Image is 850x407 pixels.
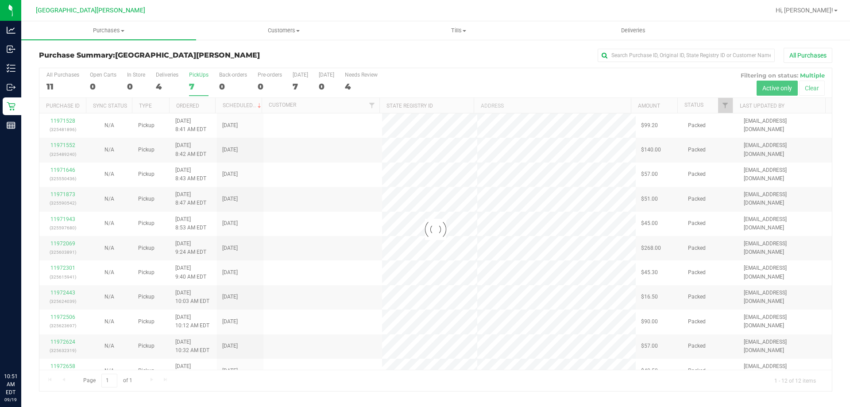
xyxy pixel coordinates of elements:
inline-svg: Inventory [7,64,15,73]
p: 10:51 AM EDT [4,372,17,396]
a: Tills [371,21,546,40]
span: Hi, [PERSON_NAME]! [776,7,833,14]
span: Deliveries [609,27,657,35]
inline-svg: Inbound [7,45,15,54]
inline-svg: Retail [7,102,15,111]
h3: Purchase Summary: [39,51,303,59]
span: [GEOGRAPHIC_DATA][PERSON_NAME] [36,7,145,14]
span: Purchases [21,27,196,35]
span: Tills [371,27,545,35]
button: All Purchases [784,48,832,63]
inline-svg: Reports [7,121,15,130]
inline-svg: Analytics [7,26,15,35]
span: [GEOGRAPHIC_DATA][PERSON_NAME] [115,51,260,59]
a: Purchases [21,21,196,40]
a: Deliveries [546,21,721,40]
p: 09/19 [4,396,17,403]
inline-svg: Outbound [7,83,15,92]
span: Customers [197,27,371,35]
a: Customers [196,21,371,40]
iframe: Resource center [9,336,35,363]
input: Search Purchase ID, Original ID, State Registry ID or Customer Name... [598,49,775,62]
